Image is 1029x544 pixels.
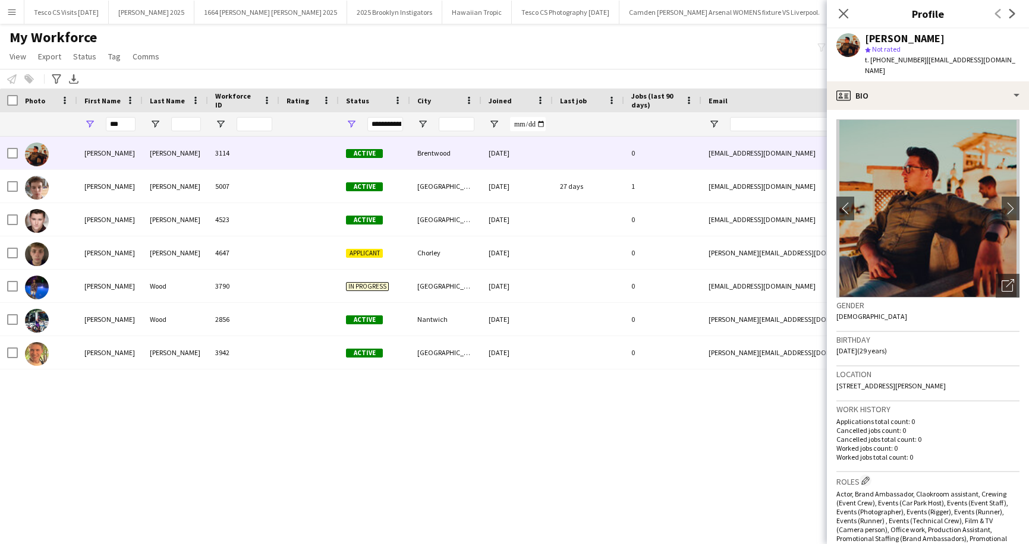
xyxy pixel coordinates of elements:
[346,315,383,324] span: Active
[109,1,194,24] button: [PERSON_NAME] 2025
[346,96,369,105] span: Status
[208,336,279,369] div: 3942
[10,51,26,62] span: View
[24,1,109,24] button: Tesco CS Visits [DATE]
[836,369,1019,379] h3: Location
[108,51,121,62] span: Tag
[346,119,357,129] button: Open Filter Menu
[25,342,49,366] img: Joel Cooke
[410,236,482,269] div: Chorley
[143,303,208,336] div: Wood
[836,300,1019,311] h3: Gender
[442,1,512,24] button: Hawaiian Tropic
[143,236,208,269] div: [PERSON_NAME]
[836,334,1019,345] h3: Birthday
[410,270,482,302] div: [GEOGRAPHIC_DATA]
[208,137,279,169] div: 3114
[150,96,185,105] span: Last Name
[701,236,939,269] div: [PERSON_NAME][EMAIL_ADDRESS][DOMAIN_NAME]
[208,303,279,336] div: 2856
[836,417,1019,426] p: Applications total count: 0
[208,170,279,203] div: 5007
[836,346,887,355] span: [DATE] (29 years)
[77,336,143,369] div: [PERSON_NAME]
[346,182,383,191] span: Active
[482,170,553,203] div: [DATE]
[84,96,121,105] span: First Name
[49,72,64,86] app-action-btn: Advanced filters
[701,336,939,369] div: [PERSON_NAME][EMAIL_ADDRESS][DOMAIN_NAME]
[417,119,428,129] button: Open Filter Menu
[106,117,136,131] input: First Name Filter Input
[77,303,143,336] div: [PERSON_NAME]
[410,137,482,169] div: Brentwood
[68,49,101,64] a: Status
[489,119,499,129] button: Open Filter Menu
[194,1,347,24] button: 1664 [PERSON_NAME] [PERSON_NAME] 2025
[482,336,553,369] div: [DATE]
[25,276,49,299] img: Joe Wood
[624,203,701,236] div: 0
[701,170,939,203] div: [EMAIL_ADDRESS][DOMAIN_NAME]
[287,96,309,105] span: Rating
[553,170,624,203] div: 27 days
[560,96,587,105] span: Last job
[512,1,619,24] button: Tesco CS Photography [DATE]
[25,209,49,233] img: Joe Hillard
[482,303,553,336] div: [DATE]
[25,143,49,166] img: Joe Duffield
[77,270,143,302] div: [PERSON_NAME]
[410,203,482,236] div: [GEOGRAPHIC_DATA]
[73,51,96,62] span: Status
[701,137,939,169] div: [EMAIL_ADDRESS][DOMAIN_NAME]
[346,216,383,224] span: Active
[150,119,161,129] button: Open Filter Menu
[701,203,939,236] div: [EMAIL_ADDRESS][DOMAIN_NAME]
[836,426,1019,435] p: Cancelled jobs count: 0
[410,303,482,336] div: Nantwich
[865,33,945,44] div: [PERSON_NAME]
[5,49,31,64] a: View
[67,72,81,86] app-action-btn: Export XLSX
[410,170,482,203] div: [GEOGRAPHIC_DATA]
[346,249,383,258] span: Applicant
[103,49,125,64] a: Tag
[836,119,1019,298] img: Crew avatar or photo
[836,475,1019,487] h3: Roles
[730,117,932,131] input: Email Filter Input
[215,91,258,109] span: Workforce ID
[624,336,701,369] div: 0
[10,29,97,46] span: My Workforce
[489,96,512,105] span: Joined
[619,1,830,24] button: Camden [PERSON_NAME] Arsenal WOMENS fixture VS Liverpool.
[133,51,159,62] span: Comms
[171,117,201,131] input: Last Name Filter Input
[417,96,431,105] span: City
[709,96,728,105] span: Email
[410,336,482,369] div: [GEOGRAPHIC_DATA]
[872,45,901,53] span: Not rated
[346,349,383,358] span: Active
[631,91,680,109] span: Jobs (last 90 days)
[624,236,701,269] div: 0
[143,170,208,203] div: [PERSON_NAME]
[482,236,553,269] div: [DATE]
[624,270,701,302] div: 0
[482,270,553,302] div: [DATE]
[996,274,1019,298] div: Open photos pop-in
[208,236,279,269] div: 4647
[865,55,1015,75] span: | [EMAIL_ADDRESS][DOMAIN_NAME]
[25,96,45,105] span: Photo
[624,137,701,169] div: 0
[865,55,927,64] span: t. [PHONE_NUMBER]
[77,137,143,169] div: [PERSON_NAME]
[482,137,553,169] div: [DATE]
[84,119,95,129] button: Open Filter Menu
[701,303,939,336] div: [PERSON_NAME][EMAIL_ADDRESS][DOMAIN_NAME]
[701,270,939,302] div: [EMAIL_ADDRESS][DOMAIN_NAME]
[38,51,61,62] span: Export
[143,203,208,236] div: [PERSON_NAME]
[208,203,279,236] div: 4523
[347,1,442,24] button: 2025 Brooklyn Instigators
[25,176,49,200] img: Joe Harvey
